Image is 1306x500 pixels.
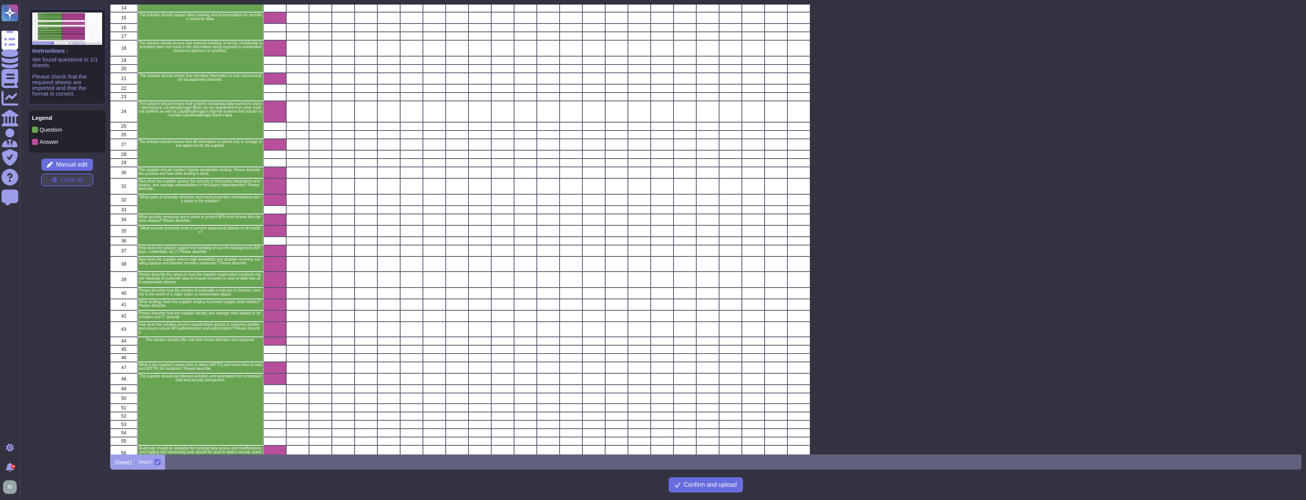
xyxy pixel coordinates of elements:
div: 16 [110,24,137,32]
p: Answer [39,139,58,145]
p: What strategy does the supplier employ to prevent supply chain attacks? Please describe. [139,300,262,308]
div: 44 [110,337,137,345]
div: 17 [110,32,137,40]
p: The solution should support data masking and anonymization for sensitive customer data. [139,13,262,21]
p: The solution should ensure that all information is stored only in storage areas approved by the s... [139,140,262,148]
div: 33 [110,206,137,214]
div: grid [110,5,1301,454]
div: 30 [110,167,137,178]
span: Manual edit [56,162,87,168]
div: 41 [110,299,137,310]
p: Question [39,127,62,132]
p: Please describe the setup on how the supplier organization conducts regular backups of customer d... [139,273,262,284]
div: 9+ [11,464,16,469]
span: Confirm and upload [684,482,737,488]
p: What security measures are in place to protect APIs from threats like injection attacks? Please d... [139,215,262,223]
div: 35 [110,225,137,237]
div: 22 [110,84,137,93]
div: 46 [110,354,137,362]
button: Confirm and upload [669,477,743,492]
div: 34 [110,214,137,225]
p: What types of anomaly detection and fraud prevention mechanisms are in place in the solution? [139,195,262,203]
div: 42 [110,310,137,322]
div: 36 [110,237,137,245]
div: 27 [110,139,137,150]
div: 43 [110,322,137,337]
p: The solution should ensure that systems containing data owned by and/or belonging to Länsförsäkri... [139,102,262,117]
div: 31 [110,178,137,194]
div: 45 [110,345,137,354]
div: 38 [110,256,137,272]
div: 21 [110,73,137,84]
span: Clear all [60,177,83,183]
div: 14 [110,4,137,12]
div: 15 [110,12,137,24]
p: The solution should offer real-time threat detection and response. [139,338,262,342]
p: What security protocols exist to prevent adversarial attacks on AI models? [139,226,262,234]
div: 56 [110,445,137,461]
button: Clear all [41,174,93,186]
p: How does the supplier assess the security of third-party integrations and plugins, and manage vul... [139,179,262,191]
div: 26 [110,131,137,139]
p: Sheet1 [115,459,133,465]
p: Instructions : [32,48,102,53]
p: Legend [32,115,103,121]
p: The solution should ensure that sensitive information is only communicated via approved channels. [139,74,262,82]
div: 25 [110,122,137,131]
div: 39 [110,272,137,288]
div: 24 [110,101,137,122]
div: 51 [110,404,137,412]
div: 32 [110,194,137,206]
div: 29 [110,159,137,167]
div: 48 [110,373,137,385]
p: How does the supplier ensure high availability and disaster recovery, including backup and disast... [139,258,262,265]
div: 49 [110,385,137,393]
p: How does the solution support the handling of secrets management (API keys, credentials, etc.)? P... [139,246,262,254]
p: We found questions in 1/1 sheets. Please check that the required sheets are imported and that the... [32,57,102,96]
p: How does the solution prevent unauthorized access to customer profiles and ensure secure API auth... [139,323,262,334]
div: 20 [110,64,137,73]
div: 54 [110,429,137,437]
div: 52 [110,412,137,420]
p: Audit logs should be available for tracking data access and modifications, and logging and monito... [139,447,262,458]
div: 28 [110,150,137,159]
div: 50 [110,393,137,404]
div: 19 [110,56,137,64]
div: Import [139,460,151,464]
button: Manual edit [41,159,93,171]
button: user [2,479,22,495]
div: 40 [110,288,137,299]
p: The supplier should log relevant activities and anomalies from a transactional and security persp... [139,374,262,382]
p: The supplier should conduct regular penetration testing. Please describe the process and how ofte... [139,168,262,176]
div: 18 [110,40,137,56]
div: 23 [110,93,137,101]
p: The solution should ensure that external handling of strictly confidential information does not r... [139,41,262,53]
div: 37 [110,245,137,256]
div: 53 [110,420,137,429]
div: 55 [110,437,137,445]
p: Please describe how the solution functionality continues to function correctly in the event of a ... [139,289,262,296]
div: 47 [110,362,137,373]
img: instruction [32,13,102,45]
p: What is the supplier's mean time to detect (MTTD) and mean time to respond (MTTR) for incidents? ... [139,363,262,371]
p: Please describe how the supplier identify and manage risks related to Information and IT security. [139,311,262,319]
img: user [3,480,17,494]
